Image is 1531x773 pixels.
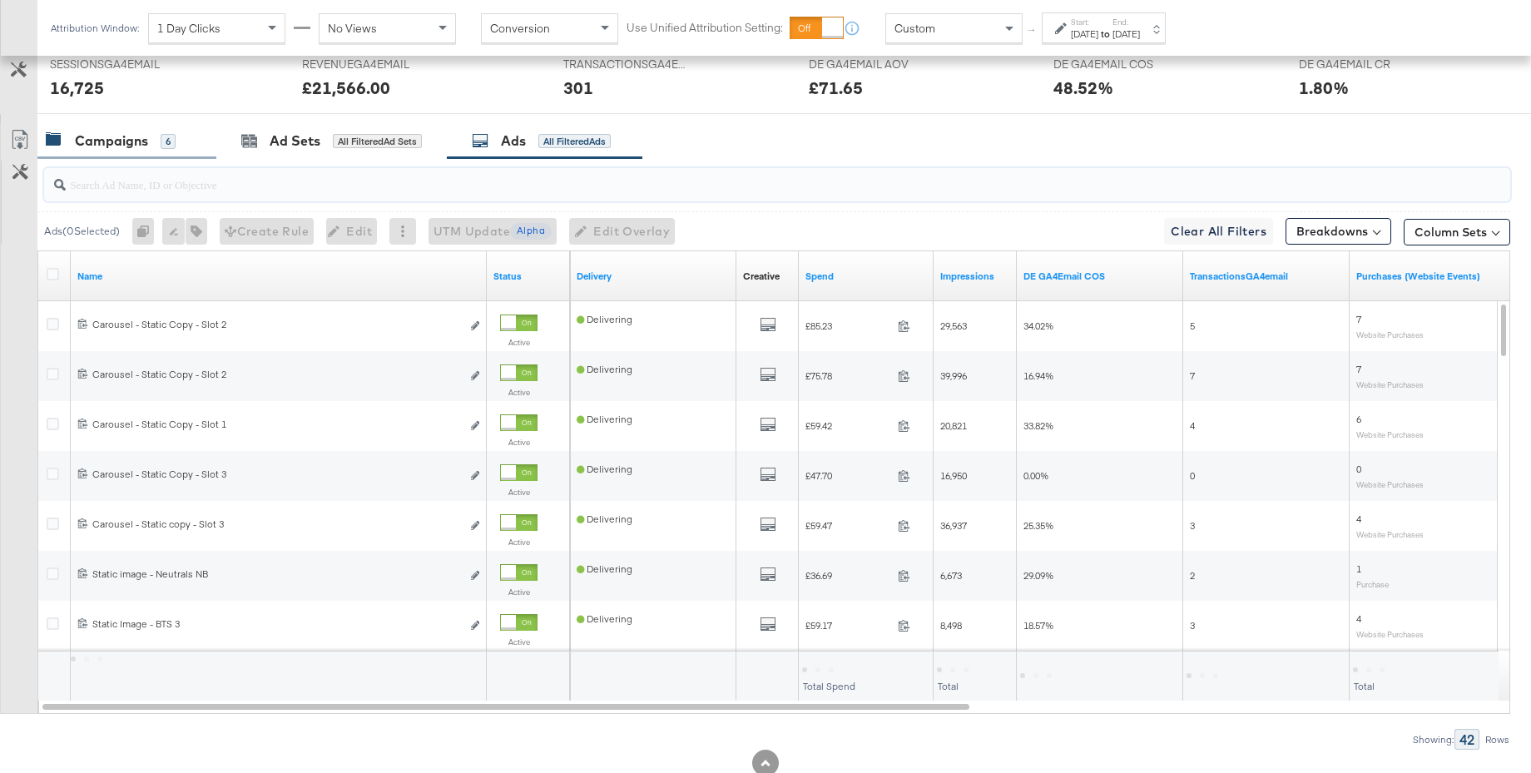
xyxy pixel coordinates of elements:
[577,313,632,325] span: Delivering
[1356,363,1361,375] span: 7
[938,680,959,692] span: Total
[1356,579,1389,589] sub: Purchase
[1023,469,1048,482] span: 0.00%
[270,131,320,151] div: Ad Sets
[805,619,891,632] span: £59.17
[1190,270,1343,283] a: Transactions - The total number of transactions
[563,57,688,72] span: TRANSACTIONSGA4EMAIL
[1190,569,1195,582] span: 2
[940,519,967,532] span: 36,937
[940,419,967,432] span: 20,821
[1404,219,1510,245] button: Column Sets
[805,469,891,482] span: £47.70
[743,270,780,283] a: Shows the creative associated with your ad.
[1299,76,1349,100] div: 1.80%
[577,363,632,375] span: Delivering
[500,337,538,348] label: Active
[940,270,1010,283] a: The number of times your ad was served. On mobile apps an ad is counted as served the first time ...
[805,569,891,582] span: £36.69
[1356,463,1361,475] span: 0
[1454,729,1479,750] div: 42
[743,270,780,283] div: Creative
[805,270,927,283] a: The total amount spent to date.
[132,218,162,245] div: 0
[1071,17,1098,27] label: Start:
[157,21,220,36] span: 1 Day Clicks
[1356,513,1361,525] span: 4
[1356,270,1509,283] a: The number of times a purchase was made tracked by your Custom Audience pixel on your website aft...
[894,21,935,36] span: Custom
[1071,27,1098,41] div: [DATE]
[805,419,891,432] span: £59.42
[50,22,140,34] div: Attribution Window:
[493,270,563,283] a: Shows the current state of your Ad.
[77,270,480,283] a: Ad Name.
[577,413,632,425] span: Delivering
[328,21,377,36] span: No Views
[1053,76,1113,100] div: 48.52%
[1023,419,1053,432] span: 33.82%
[1356,313,1361,325] span: 7
[92,468,461,481] div: Carousel - Static Copy - Slot 3
[1098,27,1112,40] strong: to
[805,369,891,382] span: £75.78
[577,463,632,475] span: Delivering
[805,519,891,532] span: £59.47
[92,368,461,381] div: Carousel - Static Copy - Slot 2
[940,320,967,332] span: 29,563
[500,537,538,548] label: Active
[75,131,148,151] div: Campaigns
[1112,27,1140,41] div: [DATE]
[92,617,461,631] div: Static Image - BTS 3
[1023,270,1177,283] a: DE NET COS GA4Email
[1356,379,1424,389] sub: Website Purchases
[1354,680,1375,692] span: Total
[1190,469,1195,482] span: 0
[50,76,104,100] div: 16,725
[940,469,967,482] span: 16,950
[50,57,175,72] span: SESSIONSGA4EMAIL
[538,134,611,149] div: All Filtered Ads
[490,21,550,36] span: Conversion
[940,369,967,382] span: 39,996
[1023,569,1053,582] span: 29.09%
[500,637,538,647] label: Active
[803,680,855,692] span: Total Spend
[1024,28,1040,34] span: ↑
[940,569,962,582] span: 6,673
[577,270,730,283] a: Reflects the ability of your Ad to achieve delivery.
[501,131,526,151] div: Ads
[577,612,632,625] span: Delivering
[500,437,538,448] label: Active
[92,418,461,431] div: Carousel - Static Copy - Slot 1
[940,619,962,632] span: 8,498
[1412,734,1454,746] div: Showing:
[1190,320,1195,332] span: 5
[1190,369,1195,382] span: 7
[1190,619,1195,632] span: 3
[1356,612,1361,625] span: 4
[92,318,461,331] div: Carousel - Static Copy - Slot 2
[1190,519,1195,532] span: 3
[92,567,461,581] div: Static image - Neutrals NB
[805,320,891,332] span: £85.23
[66,161,1376,194] input: Search Ad Name, ID or Objective
[1299,57,1424,72] span: DE GA4EMAIL CR
[161,134,176,149] div: 6
[302,76,390,100] div: £21,566.00
[1171,221,1266,242] span: Clear All Filters
[1356,429,1424,439] sub: Website Purchases
[1356,330,1424,339] sub: Website Purchases
[44,224,120,239] div: Ads ( 0 Selected)
[1190,419,1195,432] span: 4
[809,76,863,100] div: £71.65
[333,134,422,149] div: All Filtered Ad Sets
[1286,218,1391,245] button: Breakdowns
[1164,218,1273,245] button: Clear All Filters
[1023,519,1053,532] span: 25.35%
[1356,629,1424,639] sub: Website Purchases
[627,20,783,36] label: Use Unified Attribution Setting:
[1356,413,1361,425] span: 6
[92,518,461,531] div: Carousel - Static copy - Slot 3
[1053,57,1178,72] span: DE GA4EMAIL COS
